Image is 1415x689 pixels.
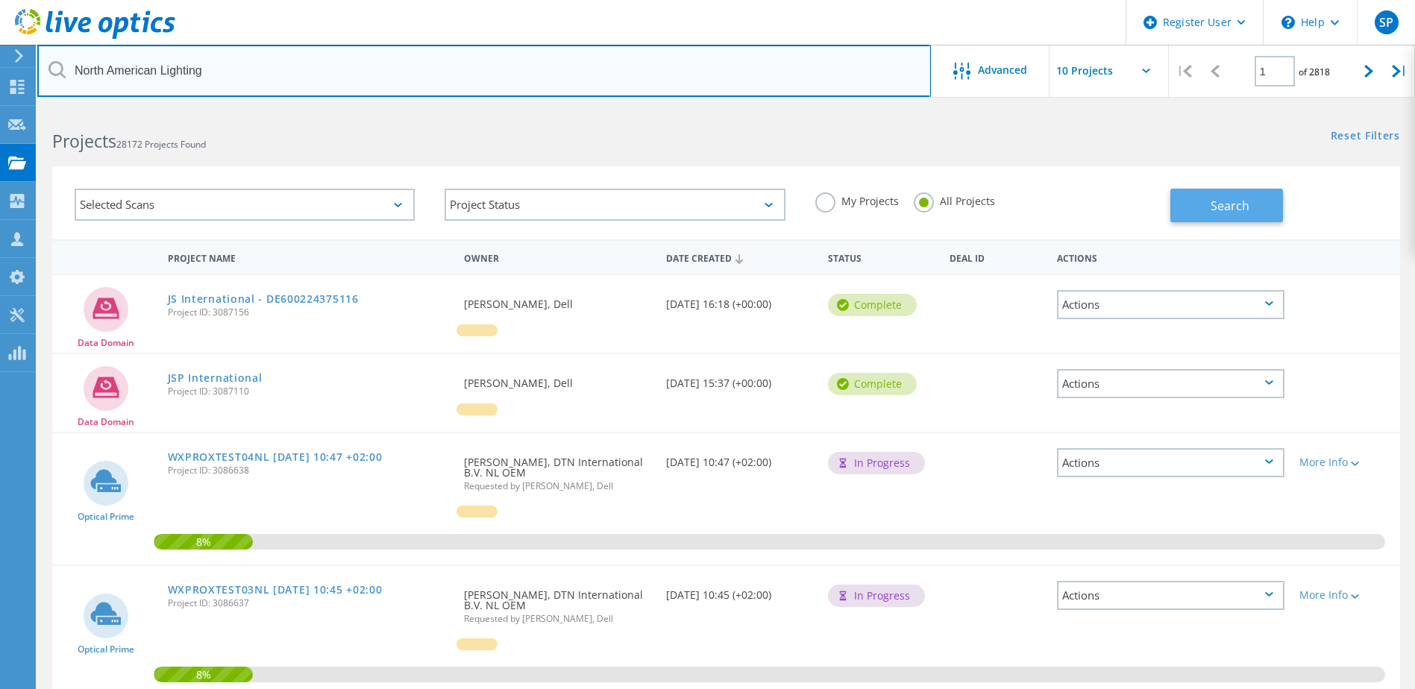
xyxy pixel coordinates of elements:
div: [DATE] 16:18 (+00:00) [659,275,821,324]
span: 28172 Projects Found [116,138,206,151]
span: Requested by [PERSON_NAME], Dell [464,614,651,623]
a: Reset Filters [1331,130,1400,143]
div: Owner [456,243,659,271]
button: Search [1170,189,1283,222]
div: Actions [1057,290,1284,319]
a: JS International - DE600224375116 [168,294,359,304]
span: Project ID: 3086637 [168,599,450,608]
div: [PERSON_NAME], DTN International B.V. NL OEM [456,566,659,638]
span: Optical Prime [78,645,134,654]
input: Search projects by name, owner, ID, company, etc [37,45,931,97]
span: 8% [154,667,252,680]
span: Search [1211,198,1249,214]
span: Project ID: 3087156 [168,308,450,317]
div: Project Status [445,189,785,221]
span: Data Domain [78,418,134,427]
div: Actions [1050,243,1292,271]
div: Actions [1057,581,1284,610]
a: WXPROXTEST03NL [DATE] 10:45 +02:00 [168,585,383,595]
label: All Projects [914,192,995,207]
div: [DATE] 10:45 (+02:00) [659,566,821,615]
div: More Info [1299,590,1393,600]
div: [PERSON_NAME], DTN International B.V. NL OEM [456,433,659,506]
span: 8% [154,534,252,547]
a: Live Optics Dashboard [15,31,175,42]
div: [DATE] 10:47 (+02:00) [659,433,821,482]
div: [PERSON_NAME], Dell [456,354,659,403]
div: Complete [828,294,917,316]
div: Selected Scans [75,189,415,221]
span: Project ID: 3087110 [168,387,450,396]
b: Projects [52,129,116,153]
a: WXPROXTEST04NL [DATE] 10:47 +02:00 [168,452,383,462]
div: [DATE] 15:37 (+00:00) [659,354,821,403]
div: In Progress [828,585,925,607]
span: Advanced [978,65,1027,75]
div: Actions [1057,369,1284,398]
div: | [1384,45,1415,98]
div: Deal Id [942,243,1050,271]
svg: \n [1281,16,1295,29]
span: Optical Prime [78,512,134,521]
label: My Projects [815,192,899,207]
div: More Info [1299,457,1393,468]
div: Project Name [160,243,457,271]
span: of 2818 [1299,66,1330,78]
span: SP [1379,16,1393,28]
div: Complete [828,373,917,395]
div: | [1169,45,1199,98]
div: Date Created [659,243,821,271]
div: [PERSON_NAME], Dell [456,275,659,324]
div: In Progress [828,452,925,474]
div: Status [821,243,942,271]
span: Data Domain [78,339,134,347]
span: Requested by [PERSON_NAME], Dell [464,482,651,491]
span: Project ID: 3086638 [168,466,450,475]
div: Actions [1057,448,1284,477]
a: JSP International [168,373,263,383]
